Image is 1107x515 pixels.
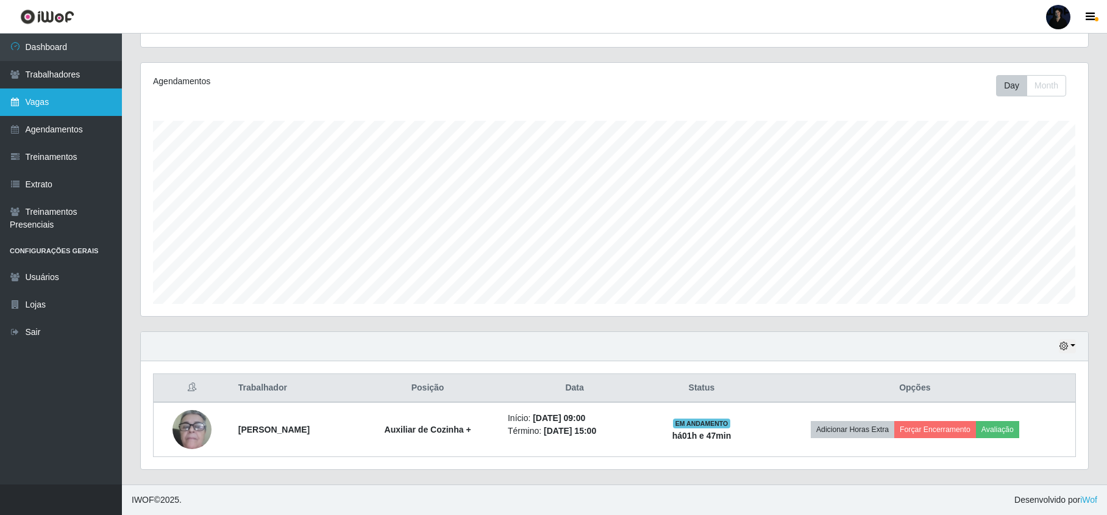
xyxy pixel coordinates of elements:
th: Data [500,374,649,403]
button: Month [1027,75,1066,96]
span: Desenvolvido por [1014,494,1097,506]
div: Agendamentos [153,75,527,88]
th: Status [649,374,754,403]
th: Posição [355,374,500,403]
time: [DATE] 09:00 [533,413,585,423]
div: First group [996,75,1066,96]
button: Avaliação [976,421,1019,438]
li: Início: [508,412,641,425]
span: EM ANDAMENTO [673,419,731,428]
img: 1705182808004.jpeg [173,389,212,470]
a: iWof [1080,495,1097,505]
button: Adicionar Horas Extra [811,421,894,438]
strong: há 01 h e 47 min [672,431,731,441]
time: [DATE] 15:00 [544,426,596,436]
th: Opções [755,374,1076,403]
strong: [PERSON_NAME] [238,425,310,434]
div: Toolbar with button groups [996,75,1076,96]
span: IWOF [132,495,154,505]
img: CoreUI Logo [20,9,74,24]
button: Forçar Encerramento [894,421,976,438]
th: Trabalhador [231,374,355,403]
span: © 2025 . [132,494,182,506]
button: Day [996,75,1027,96]
strong: Auxiliar de Cozinha + [385,425,471,434]
li: Término: [508,425,641,438]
